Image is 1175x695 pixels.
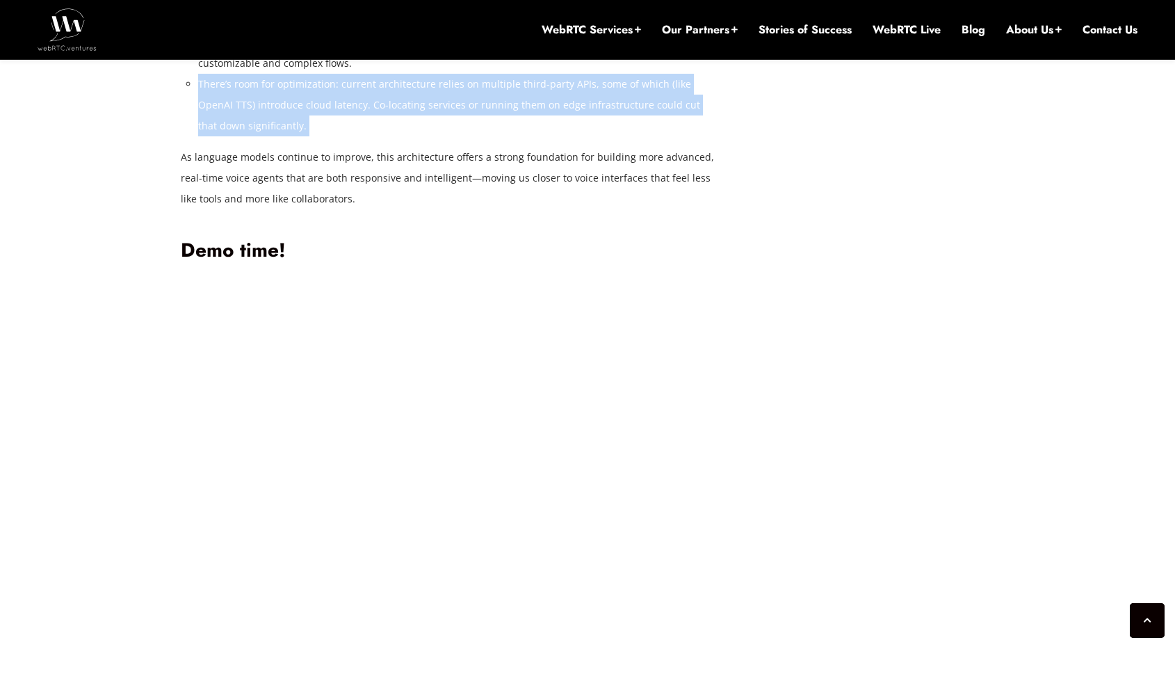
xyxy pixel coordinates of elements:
[962,22,985,38] a: Blog
[198,74,716,136] li: There’s room for optimization: current architecture relies on multiple third-party APIs, some of ...
[1083,22,1137,38] a: Contact Us
[759,22,852,38] a: Stories of Success
[873,22,941,38] a: WebRTC Live
[181,147,716,209] p: As language models continue to improve, this architecture offers a strong foundation for building...
[662,22,738,38] a: Our Partners
[542,22,641,38] a: WebRTC Services
[1006,22,1062,38] a: About Us
[181,239,716,263] h2: Demo time!
[38,8,97,50] img: WebRTC.ventures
